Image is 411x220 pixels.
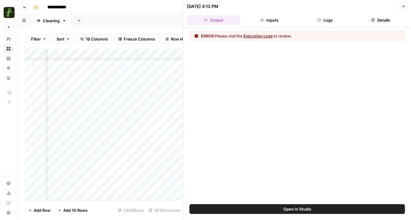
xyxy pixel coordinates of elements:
[4,7,15,18] img: Findigs Logo
[283,206,311,212] span: Open In Studio
[201,34,215,38] span: ERROR:
[57,36,64,42] span: Sort
[187,15,240,25] button: Output
[171,36,193,42] span: Row Height
[161,34,197,44] button: Row Height
[243,33,273,39] button: Execution Logs
[124,36,155,42] span: Freeze Columns
[43,18,60,24] div: Cleaning
[116,205,146,215] div: 1,858 Rows
[63,207,88,213] span: Add 10 Rows
[146,205,183,215] div: 16/16 Columns
[86,36,108,42] span: 16 Columns
[4,179,13,188] a: Settings
[187,3,218,9] div: [DATE] 4:13 PM
[4,208,13,218] button: Help + Support
[114,34,159,44] button: Freeze Columns
[4,54,13,63] a: Insights
[189,204,405,214] button: Open In Studio
[25,205,54,215] button: Add Row
[31,36,41,42] span: Filter
[54,205,91,215] button: Add 10 Rows
[4,5,13,20] button: Workspace: Findigs
[31,15,71,27] a: Cleaning
[4,34,13,44] a: Home
[34,207,50,213] span: Add Row
[201,33,292,39] div: Please visit the to review.
[354,15,407,25] button: Details
[4,63,13,73] a: Opportunities
[4,188,13,198] a: Usage
[76,34,112,44] button: 16 Columns
[243,15,296,25] button: Inputs
[4,73,13,83] a: Your Data
[53,34,74,44] button: Sort
[299,15,352,25] button: Logs
[27,34,50,44] button: Filter
[4,44,13,54] a: Browse
[4,198,13,208] a: Learning Hub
